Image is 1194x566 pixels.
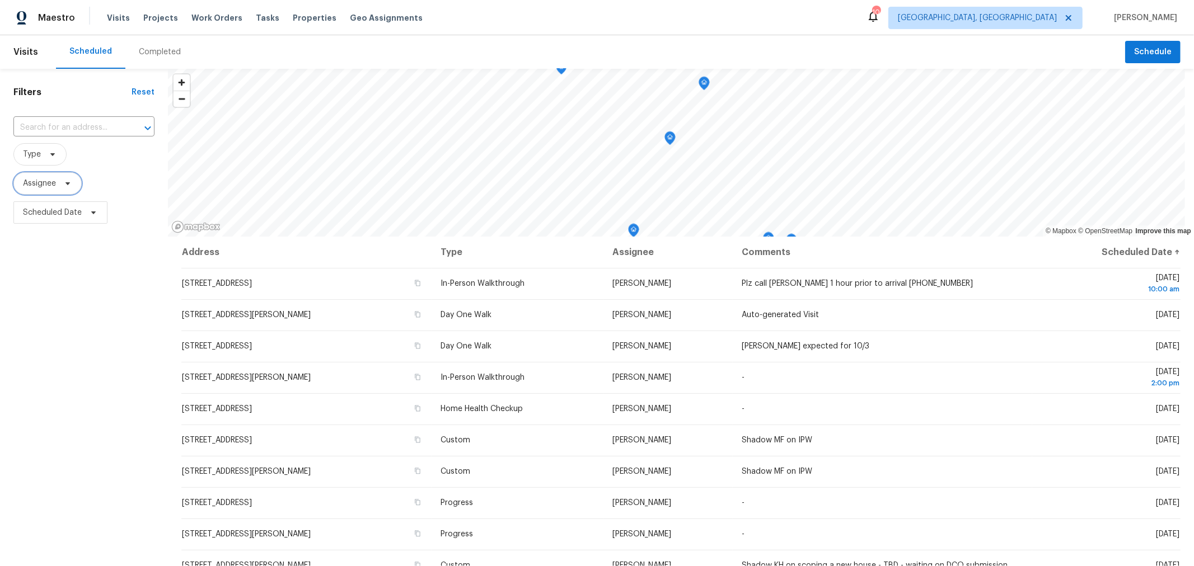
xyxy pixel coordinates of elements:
span: - [742,530,745,538]
span: - [742,374,745,381]
div: 2:00 pm [1041,378,1180,389]
button: Copy Address [413,372,423,382]
button: Open [140,120,156,136]
div: Map marker [763,232,774,249]
span: [STREET_ADDRESS][PERSON_NAME] [182,374,311,381]
span: [STREET_ADDRESS] [182,436,252,444]
span: Assignee [23,178,56,189]
span: Properties [293,12,336,23]
span: Plz call [PERSON_NAME] 1 hour prior to arrival [PHONE_NUMBER] [742,280,973,287]
span: Tasks [256,14,279,22]
th: Address [181,237,432,268]
div: Map marker [786,234,797,251]
span: [STREET_ADDRESS] [182,342,252,350]
span: [DATE] [1156,499,1180,507]
span: In-Person Walkthrough [441,374,525,381]
a: OpenStreetMap [1078,227,1132,235]
a: Mapbox [1046,227,1076,235]
span: [PERSON_NAME] expected for 10/3 [742,342,869,350]
span: [DATE] [1156,405,1180,413]
a: Mapbox homepage [171,220,221,233]
button: Schedule [1125,41,1181,64]
span: [PERSON_NAME] [612,342,671,350]
button: Zoom out [174,91,190,107]
div: Map marker [556,61,567,78]
span: - [742,499,745,507]
span: [PERSON_NAME] [612,436,671,444]
span: [PERSON_NAME] [612,374,671,381]
div: Completed [139,46,181,58]
span: Progress [441,530,473,538]
span: [PERSON_NAME] [1109,12,1177,23]
span: [DATE] [1156,436,1180,444]
div: Reset [132,87,154,98]
button: Copy Address [413,309,423,319]
span: Custom [441,436,470,444]
span: [STREET_ADDRESS] [182,405,252,413]
span: Home Health Checkup [441,405,523,413]
span: Scheduled Date [23,207,82,218]
input: Search for an address... [13,119,123,136]
span: [STREET_ADDRESS][PERSON_NAME] [182,468,311,475]
a: Improve this map [1136,227,1191,235]
span: [DATE] [1041,368,1180,389]
span: [STREET_ADDRESS] [182,280,252,287]
span: [DATE] [1156,311,1180,319]
canvas: Map [168,69,1185,237]
span: Day One Walk [441,311,491,319]
span: [GEOGRAPHIC_DATA], [GEOGRAPHIC_DATA] [898,12,1057,23]
button: Copy Address [413,497,423,507]
div: 10:00 am [1041,284,1180,295]
span: Projects [143,12,178,23]
span: [STREET_ADDRESS][PERSON_NAME] [182,311,311,319]
button: Copy Address [413,466,423,476]
span: [PERSON_NAME] [612,311,671,319]
span: Shadow MF on IPW [742,436,812,444]
span: Schedule [1134,45,1172,59]
span: Auto-generated Visit [742,311,819,319]
button: Copy Address [413,403,423,413]
span: Shadow MF on IPW [742,468,812,475]
span: Custom [441,468,470,475]
th: Assignee [603,237,733,268]
div: Map marker [664,131,676,149]
span: Day One Walk [441,342,491,350]
span: Geo Assignments [350,12,423,23]
span: [DATE] [1156,530,1180,538]
h1: Filters [13,87,132,98]
div: 10 [872,7,880,18]
span: Visits [13,40,38,64]
div: Map marker [628,224,639,241]
div: Map marker [699,77,710,94]
span: [DATE] [1041,274,1180,295]
span: [STREET_ADDRESS][PERSON_NAME] [182,530,311,538]
span: [STREET_ADDRESS] [182,499,252,507]
div: Scheduled [69,46,112,57]
span: Visits [107,12,130,23]
button: Copy Address [413,435,423,445]
span: Work Orders [191,12,242,23]
th: Type [432,237,603,268]
span: Progress [441,499,473,507]
span: [DATE] [1156,342,1180,350]
button: Copy Address [413,278,423,288]
span: Maestro [38,12,75,23]
span: [PERSON_NAME] [612,405,671,413]
span: [PERSON_NAME] [612,468,671,475]
span: Type [23,149,41,160]
span: In-Person Walkthrough [441,280,525,287]
span: - [742,405,745,413]
button: Copy Address [413,529,423,539]
span: [DATE] [1156,468,1180,475]
span: [PERSON_NAME] [612,530,671,538]
button: Copy Address [413,341,423,351]
span: [PERSON_NAME] [612,499,671,507]
button: Zoom in [174,74,190,91]
th: Comments [733,237,1033,268]
span: [PERSON_NAME] [612,280,671,287]
th: Scheduled Date ↑ [1032,237,1181,268]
